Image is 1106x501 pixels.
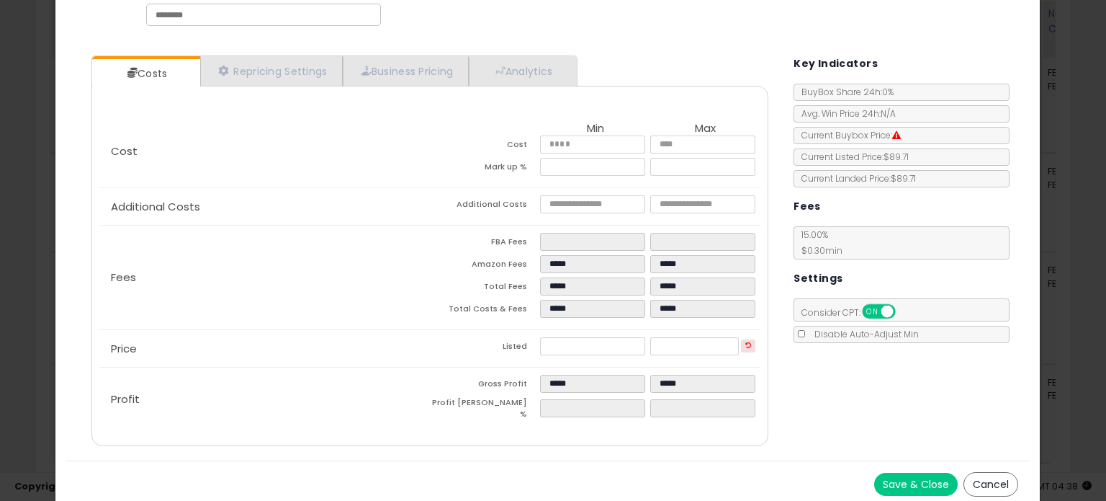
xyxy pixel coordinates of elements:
td: Amazon Fees [430,255,540,278]
p: Fees [99,272,430,283]
th: Max [650,123,760,136]
td: FBA Fees [430,233,540,255]
span: $0.30 min [794,244,842,257]
span: Consider CPT: [794,306,914,319]
td: Total Fees [430,278,540,300]
td: Additional Costs [430,195,540,218]
p: Additional Costs [99,201,430,213]
span: Avg. Win Price 24h: N/A [794,107,896,120]
p: Price [99,343,430,355]
h5: Fees [793,198,821,216]
a: Business Pricing [343,56,469,86]
p: Profit [99,394,430,405]
span: OFF [894,306,917,318]
span: 15.00 % [794,229,842,257]
td: Gross Profit [430,375,540,397]
a: Repricing Settings [200,56,343,86]
span: BuyBox Share 24h: 0% [794,86,894,98]
button: Save & Close [874,473,958,496]
h5: Settings [793,270,842,288]
th: Min [540,123,650,136]
td: Profit [PERSON_NAME] % [430,397,540,424]
span: Current Buybox Price: [794,129,901,141]
button: Cancel [963,472,1018,497]
span: ON [863,306,881,318]
a: Analytics [469,56,575,86]
td: Total Costs & Fees [430,300,540,322]
p: Cost [99,146,430,157]
span: Disable Auto-Adjust Min [807,328,919,340]
h5: Key Indicators [793,55,878,73]
span: Current Landed Price: $89.71 [794,172,916,185]
td: Mark up % [430,158,540,180]
td: Listed [430,337,540,360]
td: Cost [430,136,540,158]
span: Current Listed Price: $89.71 [794,151,909,163]
i: Suppressed Buy Box [892,131,901,140]
a: Costs [92,59,199,88]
